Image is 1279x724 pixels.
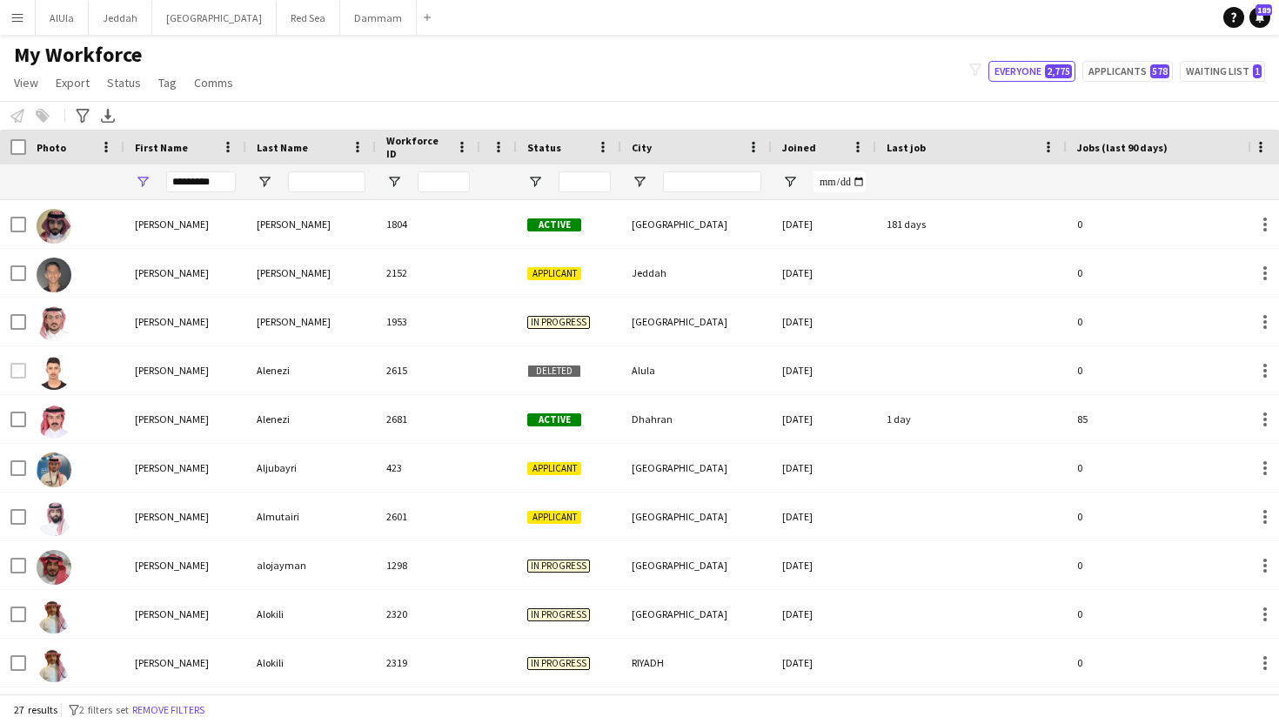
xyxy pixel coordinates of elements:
[1249,7,1270,28] a: 189
[246,493,376,540] div: Almutairi
[876,395,1067,443] div: 1 day
[37,647,71,682] img: Abdulaziz Alokili
[386,134,449,160] span: Workforce ID
[37,452,71,487] img: Abdulaziz Aljubayri
[632,141,652,154] span: City
[277,1,340,35] button: Red Sea
[89,1,152,35] button: Jeddah
[376,346,480,394] div: 2615
[772,493,876,540] div: [DATE]
[376,200,480,248] div: 1804
[1253,64,1262,78] span: 1
[124,395,246,443] div: [PERSON_NAME]
[632,174,647,190] button: Open Filter Menu
[246,298,376,345] div: [PERSON_NAME]
[376,395,480,443] div: 2681
[527,174,543,190] button: Open Filter Menu
[527,267,581,280] span: Applicant
[527,462,581,475] span: Applicant
[376,298,480,345] div: 1953
[621,395,772,443] div: Dhahran
[527,608,590,621] span: In progress
[621,590,772,638] div: [GEOGRAPHIC_DATA]
[14,42,142,68] span: My Workforce
[527,141,561,154] span: Status
[37,258,71,292] img: Abdulaziz Ahmed
[129,701,208,720] button: Remove filters
[135,141,188,154] span: First Name
[246,590,376,638] div: Alokili
[527,365,581,378] span: Deleted
[135,174,151,190] button: Open Filter Menu
[1045,64,1072,78] span: 2,775
[876,200,1067,248] div: 181 days
[621,346,772,394] div: Alula
[772,200,876,248] div: [DATE]
[772,590,876,638] div: [DATE]
[124,541,246,589] div: [PERSON_NAME]
[7,71,45,94] a: View
[527,316,590,329] span: In progress
[782,141,816,154] span: Joined
[246,200,376,248] div: [PERSON_NAME]
[37,404,71,439] img: Abdulaziz Alenezi
[386,174,402,190] button: Open Filter Menu
[621,298,772,345] div: [GEOGRAPHIC_DATA]
[37,599,71,633] img: Abdulaziz Alokili
[246,249,376,297] div: [PERSON_NAME]
[246,395,376,443] div: Alenezi
[527,657,590,670] span: In progress
[37,355,71,390] img: Abdulaziz Alenezi
[621,541,772,589] div: [GEOGRAPHIC_DATA]
[36,1,89,35] button: AlUla
[14,75,38,90] span: View
[124,590,246,638] div: [PERSON_NAME]
[124,346,246,394] div: [PERSON_NAME]
[288,171,365,192] input: Last Name Filter Input
[527,560,590,573] span: In progress
[124,249,246,297] div: [PERSON_NAME]
[1077,141,1168,154] span: Jobs (last 90 days)
[37,501,71,536] img: Abdulaziz Almutairi
[37,306,71,341] img: Abdulaziz Al Fadhel
[166,171,236,192] input: First Name Filter Input
[158,75,177,90] span: Tag
[124,298,246,345] div: [PERSON_NAME]
[1180,61,1265,82] button: Waiting list1
[887,141,926,154] span: Last job
[107,75,141,90] span: Status
[97,105,118,126] app-action-btn: Export XLSX
[418,171,470,192] input: Workforce ID Filter Input
[663,171,761,192] input: City Filter Input
[124,444,246,492] div: [PERSON_NAME]
[257,174,272,190] button: Open Filter Menu
[72,105,93,126] app-action-btn: Advanced filters
[376,639,480,687] div: 2319
[376,541,480,589] div: 1298
[527,218,581,231] span: Active
[100,71,148,94] a: Status
[376,249,480,297] div: 2152
[246,444,376,492] div: Aljubayri
[376,590,480,638] div: 2320
[772,249,876,297] div: [DATE]
[37,141,66,154] span: Photo
[124,639,246,687] div: [PERSON_NAME]
[124,200,246,248] div: [PERSON_NAME]
[340,1,417,35] button: Dammam
[621,249,772,297] div: Jeddah
[124,493,246,540] div: [PERSON_NAME]
[772,639,876,687] div: [DATE]
[246,639,376,687] div: Alokili
[772,541,876,589] div: [DATE]
[772,395,876,443] div: [DATE]
[1150,64,1169,78] span: 578
[376,444,480,492] div: 423
[246,541,376,589] div: alojayman
[621,444,772,492] div: [GEOGRAPHIC_DATA]
[621,639,772,687] div: RIYADH
[621,200,772,248] div: [GEOGRAPHIC_DATA]
[10,363,26,379] input: Row Selection is disabled for this row (unchecked)
[1082,61,1173,82] button: Applicants578
[37,209,71,244] img: Abdulaziz Abdulaziz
